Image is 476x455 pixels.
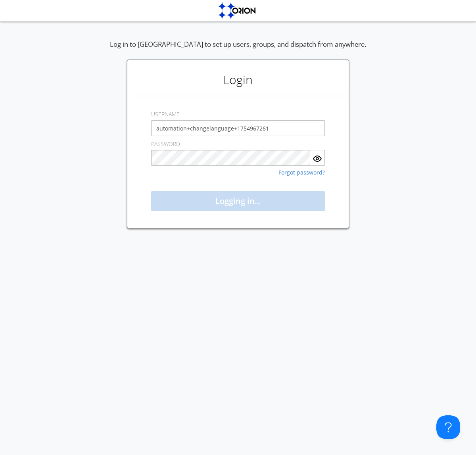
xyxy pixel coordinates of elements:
label: USERNAME [151,110,180,118]
input: Password [151,150,310,166]
h1: Login [131,64,345,96]
label: PASSWORD [151,140,180,148]
button: Show Password [310,150,325,166]
img: eye.svg [313,154,322,163]
div: Log in to [GEOGRAPHIC_DATA] to set up users, groups, and dispatch from anywhere. [110,40,366,60]
button: Logging in... [151,191,325,211]
a: Forgot password? [278,170,325,175]
iframe: Toggle Customer Support [436,415,460,439]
